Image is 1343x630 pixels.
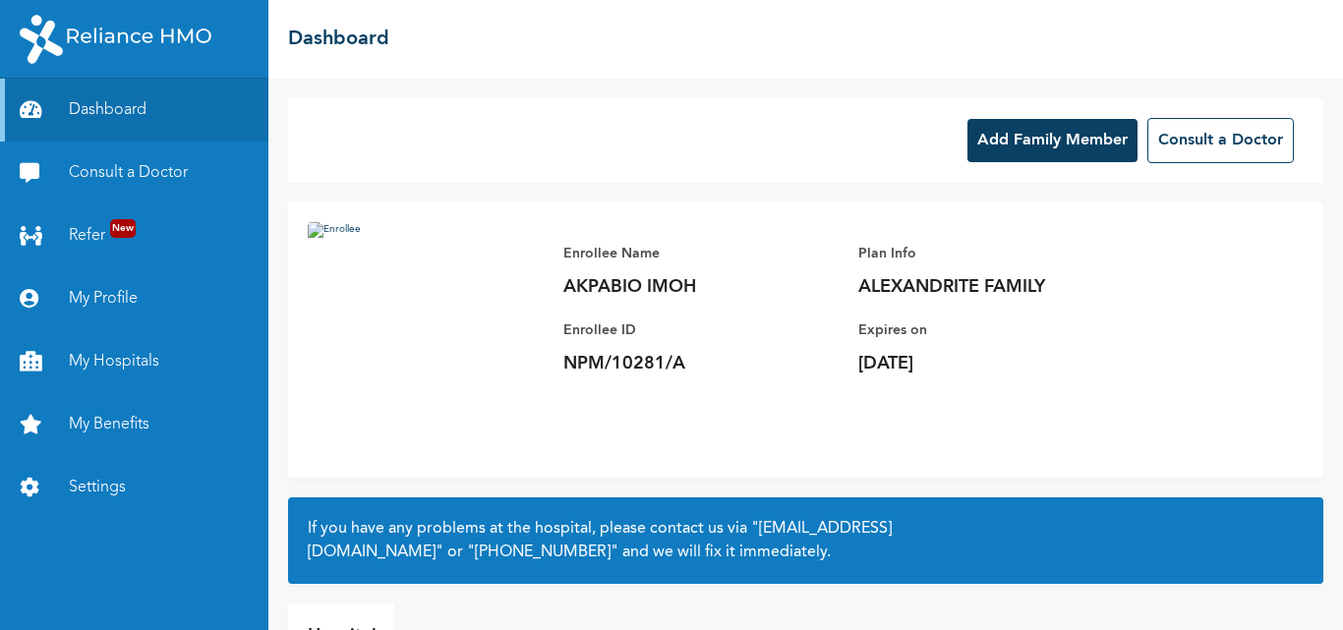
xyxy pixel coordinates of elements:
img: Enrollee [308,222,544,458]
a: "[PHONE_NUMBER]" [467,544,618,560]
p: ALEXANDRITE FAMILY [858,275,1134,299]
button: Add Family Member [967,119,1138,162]
p: Plan Info [858,242,1134,265]
p: AKPABIO IMOH [563,275,839,299]
p: Enrollee Name [563,242,839,265]
span: New [110,219,136,238]
h2: Dashboard [288,25,389,54]
p: Enrollee ID [563,318,839,342]
img: RelianceHMO's Logo [20,15,211,64]
p: NPM/10281/A [563,352,839,375]
h2: If you have any problems at the hospital, please contact us via or and we will fix it immediately. [308,517,1304,564]
button: Consult a Doctor [1147,118,1294,163]
p: Expires on [858,318,1134,342]
p: [DATE] [858,352,1134,375]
